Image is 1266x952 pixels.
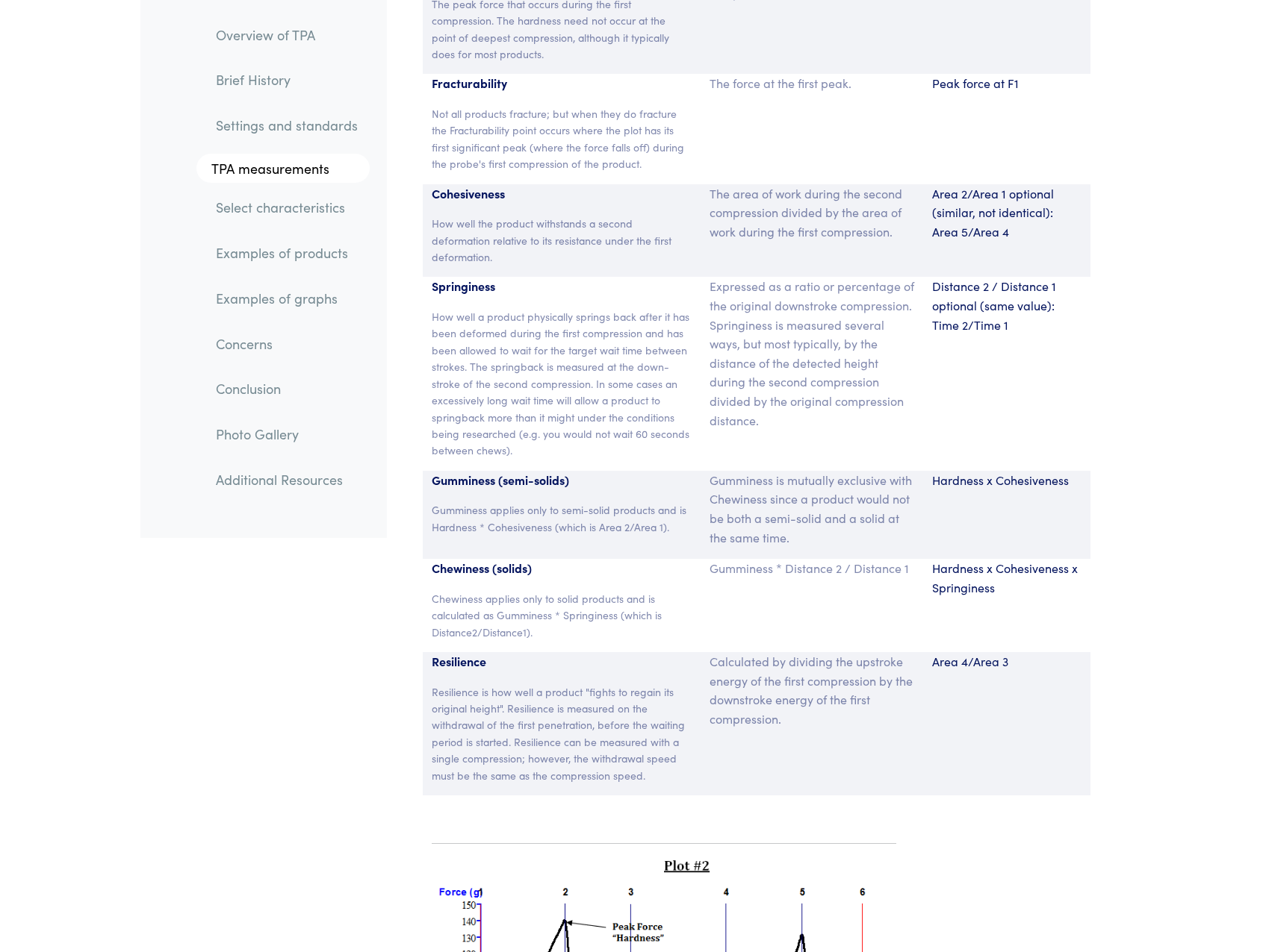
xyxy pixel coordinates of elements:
[710,184,914,242] p: The area of work during the second compression divided by the area of work during the first compr...
[432,559,692,578] p: Chewiness (solids)
[710,471,914,547] p: Gumminess is mutually exclusive with Chewiness since a product would not be both a semi-solid and...
[432,501,692,535] p: Gumminess applies only to semi-solid products and is Hardness * Cohesiveness (which is Area 2/Are...
[932,559,1082,597] p: Hardness x Cohesiveness x Springiness
[204,327,370,361] a: Concerns
[432,277,692,296] p: Springiness
[204,372,370,407] a: Conclusion
[204,417,370,451] a: Photo Gallery
[932,277,1082,334] p: Distance 2 / Distance 1 optional (same value): Time 2/Time 1
[204,108,370,143] a: Settings and standards
[204,237,370,271] a: Examples of products
[932,652,1082,671] p: Area 4/Area 3
[204,191,370,225] a: Select characteristics
[432,471,692,490] p: Gumminess (semi-solids)
[432,308,692,459] p: How well a product physically springs back after it has been deformed during the first compressio...
[432,590,692,640] p: Chewiness applies only to solid products and is calculated as Gumminess * Springiness (which is D...
[204,463,370,497] a: Additional Resources
[432,105,692,172] p: Not all products fracture; but when they do fracture the Fracturability point occurs where the pl...
[204,18,370,52] a: Overview of TPA
[432,683,692,783] p: Resilience is how well a product "fights to regain its original height". Resilience is measured o...
[932,471,1082,490] p: Hardness x Cohesiveness
[432,215,692,265] p: How well the product withstands a second deformation relative to its resistance under the first d...
[432,74,692,93] p: Fracturability
[204,281,370,316] a: Examples of graphs
[196,154,370,184] a: TPA measurements
[710,74,914,93] p: The force at the first peak.
[710,559,914,578] p: Gumminess * Distance 2 / Distance 1
[932,184,1082,242] p: Area 2/Area 1 optional (similar, not identical): Area 5/Area 4
[932,74,1082,93] p: Peak force at F1
[710,652,914,728] p: Calculated by dividing the upstroke energy of the first compression by the downstroke energy of t...
[432,652,692,671] p: Resilience
[204,63,370,98] a: Brief History
[710,277,914,430] p: Expressed as a ratio or percentage of the original downstroke compression. Springiness is measure...
[432,184,692,204] p: Cohesiveness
